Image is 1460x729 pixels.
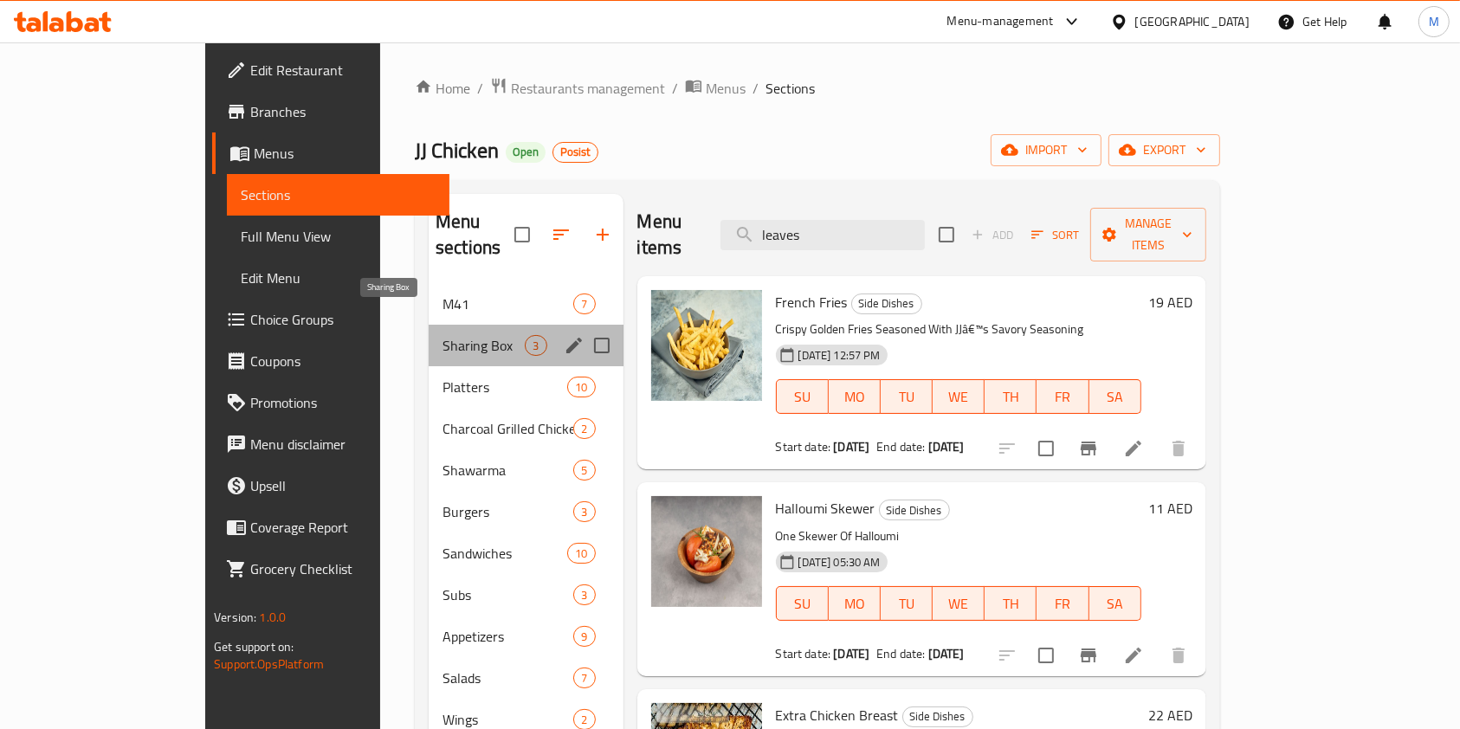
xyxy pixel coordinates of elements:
span: Charcoal Grilled Chicken [443,418,573,439]
a: Promotions [212,382,449,423]
a: Edit Menu [227,257,449,299]
div: Burgers [443,501,573,522]
span: Halloumi Skewer [776,495,875,521]
b: [DATE] [928,642,965,665]
a: Menus [685,77,746,100]
a: Coupons [212,340,449,382]
span: Appetizers [443,626,573,647]
div: Sandwiches10 [429,532,623,574]
button: Manage items [1090,208,1206,261]
h6: 22 AED [1148,703,1192,727]
span: Get support on: [214,635,294,658]
div: Salads7 [429,657,623,699]
span: Start date: [776,642,831,665]
button: import [991,134,1101,166]
span: Shawarma [443,460,573,481]
span: Sections [766,78,815,99]
button: TH [985,379,1037,414]
button: delete [1158,635,1199,676]
span: Coverage Report [250,517,436,538]
a: Support.OpsPlatform [214,653,324,675]
button: FR [1037,586,1089,621]
span: FR [1043,591,1082,616]
button: Branch-specific-item [1068,635,1109,676]
span: French Fries [776,289,848,315]
span: 3 [574,504,594,520]
span: Side Dishes [903,706,972,726]
button: FR [1037,379,1089,414]
span: Menu disclaimer [250,434,436,455]
span: 10 [568,545,594,562]
a: Coverage Report [212,506,449,548]
b: [DATE] [833,642,869,665]
span: Upsell [250,475,436,496]
button: SA [1089,586,1141,621]
span: Menus [706,78,746,99]
span: Start date: [776,435,831,458]
a: Edit menu item [1123,645,1144,666]
button: WE [933,586,985,621]
span: Side Dishes [880,500,949,520]
span: [DATE] 05:30 AM [791,554,888,571]
span: Select all sections [504,216,540,253]
h2: Menu items [637,209,700,261]
span: Promotions [250,392,436,413]
span: Platters [443,377,567,397]
span: Edit Menu [241,268,436,288]
span: Open [506,145,546,159]
div: [GEOGRAPHIC_DATA] [1135,12,1250,31]
button: TH [985,586,1037,621]
button: export [1108,134,1220,166]
span: End date: [876,642,925,665]
span: Version: [214,606,256,629]
span: Restaurants management [511,78,665,99]
div: items [573,418,595,439]
div: items [573,294,595,314]
span: SU [784,384,822,410]
a: Grocery Checklist [212,548,449,590]
span: Select section [928,216,965,253]
a: Full Menu View [227,216,449,257]
button: TU [881,586,933,621]
img: French Fries [651,290,762,401]
span: Manage items [1104,213,1192,256]
a: Edit Restaurant [212,49,449,91]
div: items [573,626,595,647]
div: Shawarma5 [429,449,623,491]
span: 3 [526,338,546,354]
button: SU [776,379,829,414]
div: Platters10 [429,366,623,408]
span: Extra Chicken Breast [776,702,899,728]
span: 2 [574,712,594,728]
div: items [567,543,595,564]
a: Restaurants management [490,77,665,100]
a: Upsell [212,465,449,506]
div: Charcoal Grilled Chicken2 [429,408,623,449]
button: SA [1089,379,1141,414]
b: [DATE] [833,435,869,458]
span: Side Dishes [852,294,921,313]
span: M [1429,12,1439,31]
span: 1.0.0 [260,606,287,629]
div: Open [506,142,546,163]
span: SA [1096,591,1134,616]
span: Subs [443,584,573,605]
span: Add item [965,222,1020,248]
li: / [753,78,759,99]
span: [DATE] 12:57 PM [791,347,888,364]
h6: 19 AED [1148,290,1192,314]
span: Menus [254,143,436,164]
div: items [573,668,595,688]
p: One Skewer Of Halloumi [776,526,1141,547]
div: Side Dishes [902,706,973,727]
span: WE [940,591,978,616]
span: 3 [574,587,594,603]
span: Branches [250,101,436,122]
span: Select to update [1028,637,1064,674]
span: Salads [443,668,573,688]
img: Halloumi Skewer [651,496,762,607]
span: Edit Restaurant [250,60,436,81]
span: TU [888,384,926,410]
a: Branches [212,91,449,132]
